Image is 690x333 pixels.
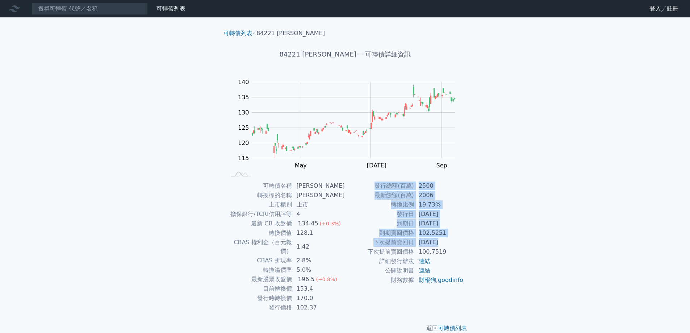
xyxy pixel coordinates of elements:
[654,298,690,333] div: 聊天小工具
[419,267,430,274] a: 連結
[414,200,464,209] td: 19.73%
[32,3,148,15] input: 搜尋可轉債 代號／名稱
[414,247,464,257] td: 100.7519
[226,219,292,228] td: 最新 CB 收盤價
[644,3,684,14] a: 登入／註冊
[156,5,185,12] a: 可轉債列表
[226,303,292,312] td: 發行價格
[297,219,320,228] div: 134.45
[345,209,414,219] td: 發行日
[414,191,464,200] td: 2006
[292,200,345,209] td: 上市
[292,238,345,256] td: 1.42
[320,221,341,226] span: (+0.3%)
[226,181,292,191] td: 可轉債名稱
[414,238,464,247] td: [DATE]
[292,256,345,265] td: 2.8%
[345,247,414,257] td: 下次提前賣回價格
[238,109,249,116] tspan: 130
[238,124,249,131] tspan: 125
[226,238,292,256] td: CBAS 權利金（百元報價）
[654,298,690,333] iframe: Chat Widget
[226,284,292,294] td: 目前轉換價
[367,162,386,169] tspan: [DATE]
[238,94,249,101] tspan: 135
[223,30,252,37] a: 可轉債列表
[345,191,414,200] td: 最新餘額(百萬)
[226,228,292,238] td: 轉換價值
[292,228,345,238] td: 128.1
[226,275,292,284] td: 最新股票收盤價
[292,303,345,312] td: 102.37
[295,162,307,169] tspan: May
[223,29,255,38] li: ›
[226,265,292,275] td: 轉換溢價率
[238,155,249,162] tspan: 115
[414,181,464,191] td: 2500
[238,79,249,86] tspan: 140
[419,276,436,283] a: 財報狗
[345,257,414,266] td: 詳細發行辦法
[292,181,345,191] td: [PERSON_NAME]
[345,181,414,191] td: 發行總額(百萬)
[238,140,249,146] tspan: 120
[292,191,345,200] td: [PERSON_NAME]
[226,294,292,303] td: 發行時轉換價
[218,324,473,333] p: 返回
[218,49,473,59] h1: 84221 [PERSON_NAME]一 可轉債詳細資訊
[226,209,292,219] td: 擔保銀行/TCRI信用評等
[345,228,414,238] td: 到期賣回價格
[414,275,464,285] td: ,
[414,209,464,219] td: [DATE]
[345,200,414,209] td: 轉換比例
[226,191,292,200] td: 轉換標的名稱
[436,162,447,169] tspan: Sep
[292,209,345,219] td: 4
[297,275,316,284] div: 196.5
[292,294,345,303] td: 170.0
[292,284,345,294] td: 153.4
[226,256,292,265] td: CBAS 折現率
[414,219,464,228] td: [DATE]
[345,266,414,275] td: 公開說明書
[438,276,463,283] a: goodinfo
[226,200,292,209] td: 上市櫃別
[292,265,345,275] td: 5.0%
[414,228,464,238] td: 102.5251
[438,325,467,332] a: 可轉債列表
[234,79,466,169] g: Chart
[316,276,337,282] span: (+0.8%)
[256,29,325,38] li: 84221 [PERSON_NAME]
[345,219,414,228] td: 到期日
[345,275,414,285] td: 財務數據
[419,258,430,265] a: 連結
[345,238,414,247] td: 下次提前賣回日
